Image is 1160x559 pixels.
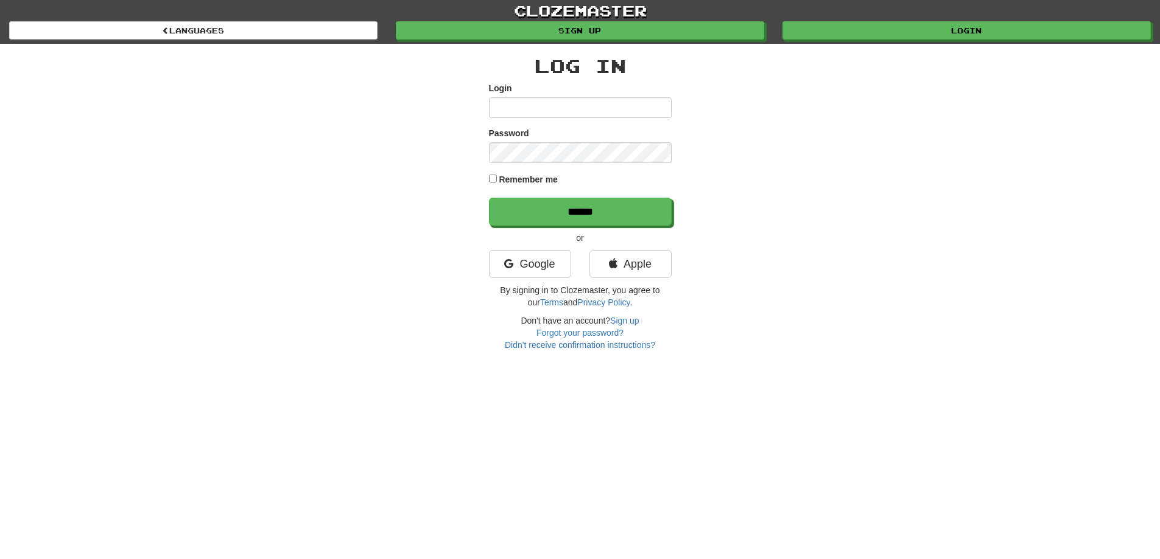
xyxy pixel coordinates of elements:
a: Didn't receive confirmation instructions? [505,340,655,350]
div: Don't have an account? [489,314,672,351]
h2: Log In [489,56,672,76]
a: Terms [540,297,563,307]
a: Forgot your password? [536,328,624,338]
p: By signing in to Clozemaster, you agree to our and . [489,284,672,308]
label: Login [489,82,512,94]
label: Remember me [499,173,558,186]
p: or [489,232,672,244]
a: Apple [589,250,672,278]
a: Sign up [610,316,639,325]
a: Google [489,250,571,278]
a: Sign up [396,21,764,40]
a: Languages [9,21,378,40]
label: Password [489,127,529,139]
a: Login [782,21,1151,40]
a: Privacy Policy [577,297,630,307]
